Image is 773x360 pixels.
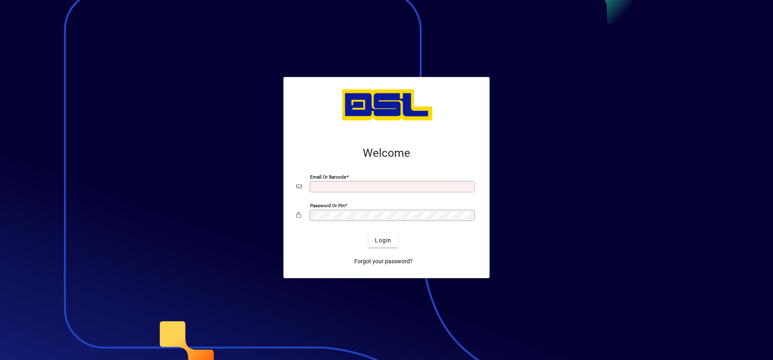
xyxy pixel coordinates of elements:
[296,146,477,160] h2: Welcome
[368,233,398,248] button: Login
[310,203,345,208] mat-label: Password or Pin
[354,257,413,266] span: Forgot your password?
[375,236,391,245] span: Login
[310,174,346,180] mat-label: Email or Barcode
[351,254,416,268] a: Forgot your password?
